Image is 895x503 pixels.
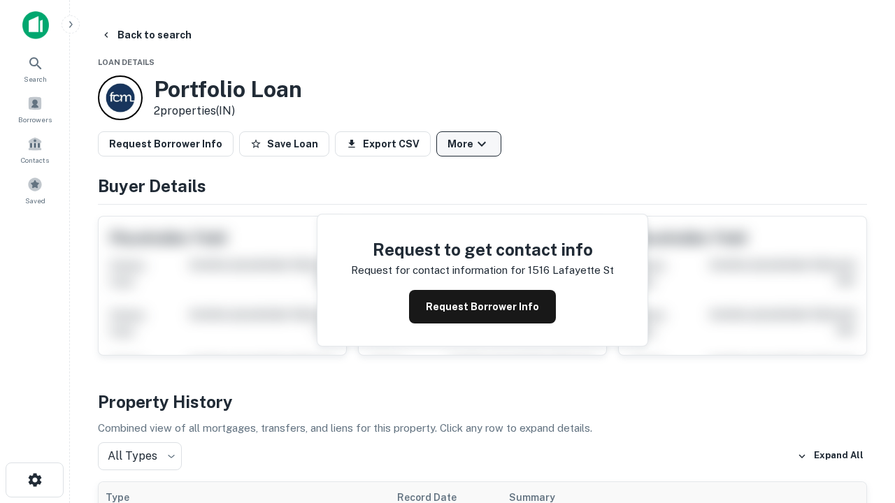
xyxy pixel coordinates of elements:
button: Save Loan [239,131,329,156]
button: Back to search [95,22,197,48]
p: Request for contact information for [351,262,525,279]
span: Loan Details [98,58,155,66]
p: Combined view of all mortgages, transfers, and liens for this property. Click any row to expand d... [98,420,867,437]
span: Borrowers [18,114,52,125]
p: 2 properties (IN) [154,103,302,119]
button: More [436,131,501,156]
h3: Portfolio Loan [154,76,302,103]
a: Saved [4,171,66,209]
button: Request Borrower Info [409,290,556,323]
button: Export CSV [335,131,431,156]
div: All Types [98,442,182,470]
a: Search [4,50,66,87]
h4: Buyer Details [98,173,867,198]
h4: Request to get contact info [351,237,614,262]
span: Search [24,73,47,85]
span: Saved [25,195,45,206]
button: Request Borrower Info [98,131,234,156]
span: Contacts [21,154,49,166]
p: 1516 lafayette st [528,262,614,279]
h4: Property History [98,389,867,414]
a: Borrowers [4,90,66,128]
a: Contacts [4,131,66,168]
img: capitalize-icon.png [22,11,49,39]
button: Expand All [794,446,867,467]
iframe: Chat Widget [825,391,895,458]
